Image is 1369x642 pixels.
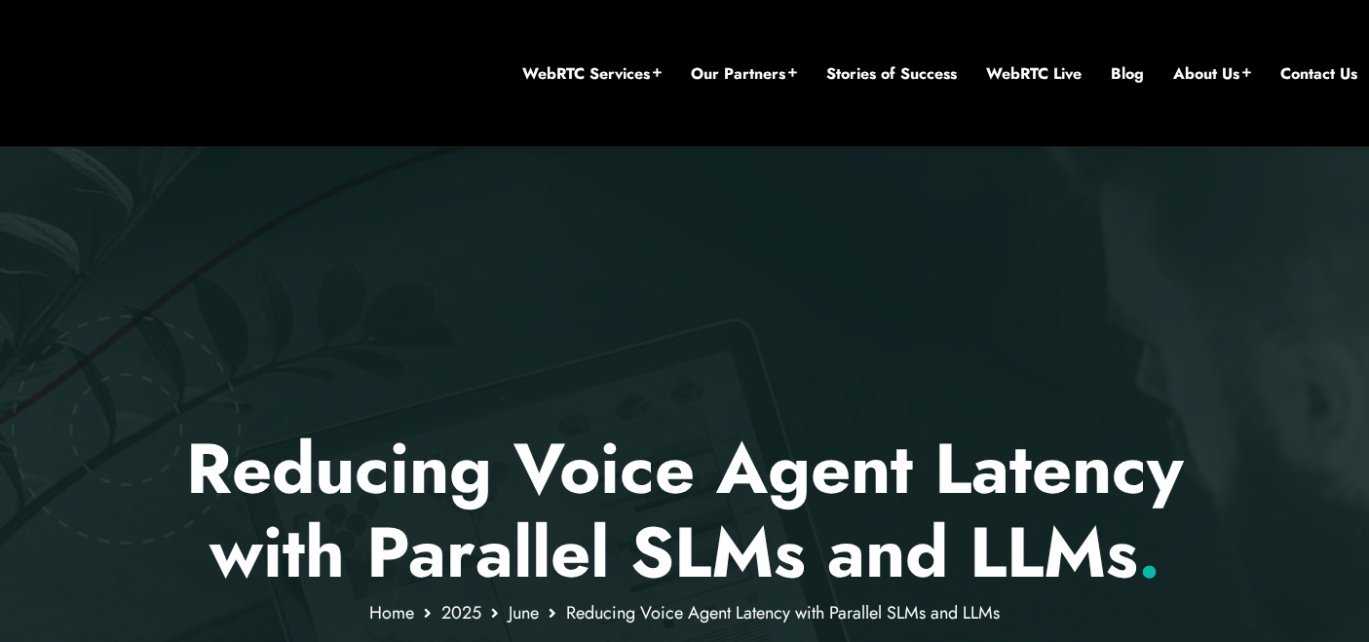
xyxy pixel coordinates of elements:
[509,600,539,625] a: June
[1280,63,1357,85] a: Contact Us
[986,63,1082,85] a: WebRTC Live
[1111,63,1144,85] a: Blog
[1173,63,1251,85] a: About Us
[691,63,797,85] a: Our Partners
[1138,502,1160,603] span: .
[369,600,414,625] a: Home
[522,63,662,85] a: WebRTC Services
[114,427,1255,595] h1: Reducing Voice Agent Latency with Parallel SLMs and LLMs
[826,63,957,85] a: Stories of Success
[441,600,481,625] a: 2025
[566,600,1000,625] span: Reducing Voice Agent Latency with Parallel SLMs and LLMs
